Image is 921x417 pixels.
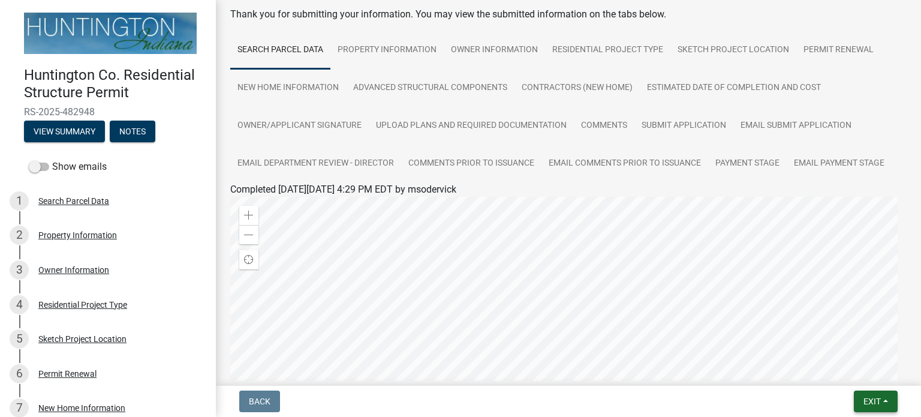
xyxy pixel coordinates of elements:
button: Exit [854,391,898,412]
span: Exit [863,397,881,406]
wm-modal-confirm: Notes [110,127,155,137]
a: Email Comments Prior to Issuance [541,145,708,183]
button: Notes [110,121,155,142]
div: 1 [10,191,29,211]
a: Submit Application [634,107,733,145]
a: Permit Renewal [796,31,881,70]
a: Email Submit Application [733,107,859,145]
div: New Home Information [38,404,125,412]
a: Owner Information [444,31,545,70]
a: Payment Stage [708,145,787,183]
div: 2 [10,226,29,245]
div: Permit Renewal [38,370,97,378]
a: Comments Prior to Issuance [401,145,541,183]
div: Find my location [239,250,258,269]
a: Email Payment Stage [787,145,892,183]
div: 6 [10,364,29,383]
a: New Home Information [230,69,346,107]
span: Back [249,397,270,406]
wm-modal-confirm: Summary [24,127,105,137]
a: Estimated Date of Completion and Cost [640,69,828,107]
a: Residential Project Type [545,31,670,70]
div: Owner Information [38,266,109,274]
div: 5 [10,329,29,349]
div: Thank you for submitting your information. You may view the submitted information on the tabs below. [230,7,907,22]
div: Sketch Project Location [38,335,127,343]
a: Property Information [330,31,444,70]
span: Completed [DATE][DATE] 4:29 PM EDT by msodervick [230,184,456,195]
h4: Huntington Co. Residential Structure Permit [24,67,206,101]
a: Upload Plans and Required Documentation [369,107,574,145]
a: Comments [574,107,634,145]
div: Residential Project Type [38,301,127,309]
a: Sketch Project Location [670,31,796,70]
a: Owner/Applicant Signature [230,107,369,145]
div: 4 [10,295,29,314]
label: Show emails [29,160,107,174]
img: Huntington County, Indiana [24,13,197,54]
div: Search Parcel Data [38,197,109,205]
a: Contractors (New Home) [514,69,640,107]
div: Zoom in [239,206,258,225]
button: Back [239,391,280,412]
a: Email Department Review - Director [230,145,401,183]
div: Property Information [38,231,117,239]
button: View Summary [24,121,105,142]
div: Zoom out [239,225,258,244]
a: Search Parcel Data [230,31,330,70]
a: Advanced Structural Components [346,69,514,107]
span: RS-2025-482948 [24,106,192,118]
div: 3 [10,260,29,280]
